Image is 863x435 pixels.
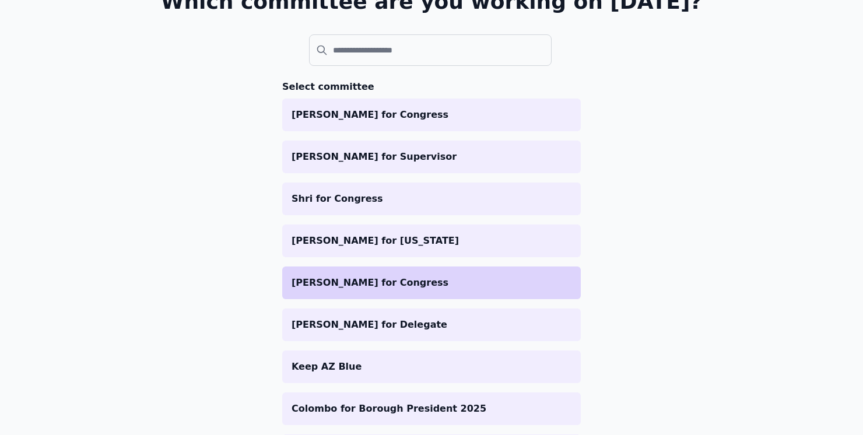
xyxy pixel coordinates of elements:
[282,80,581,94] h3: Select committee
[292,234,571,248] p: [PERSON_NAME] for [US_STATE]
[292,192,571,206] p: Shri for Congress
[282,99,581,131] a: [PERSON_NAME] for Congress
[282,266,581,299] a: [PERSON_NAME] for Congress
[292,108,571,122] p: [PERSON_NAME] for Congress
[292,276,571,290] p: [PERSON_NAME] for Congress
[292,318,571,332] p: [PERSON_NAME] for Delegate
[292,360,571,374] p: Keep AZ Blue
[282,350,581,383] a: Keep AZ Blue
[282,141,581,173] a: [PERSON_NAME] for Supervisor
[282,183,581,215] a: Shri for Congress
[282,224,581,257] a: [PERSON_NAME] for [US_STATE]
[292,150,571,164] p: [PERSON_NAME] for Supervisor
[292,402,571,416] p: Colombo for Borough President 2025
[282,392,581,425] a: Colombo for Borough President 2025
[282,308,581,341] a: [PERSON_NAME] for Delegate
